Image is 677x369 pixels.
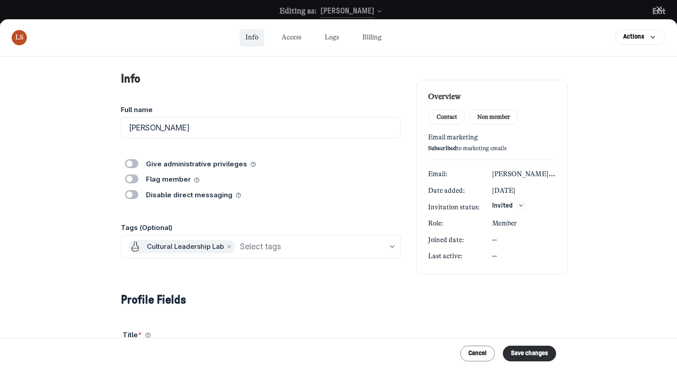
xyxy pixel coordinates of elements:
[121,72,401,86] h4: Info
[623,32,644,42] div: Actions
[503,346,557,361] button: Save changes
[492,187,515,195] span: [DATE]
[121,293,401,307] h4: Profile Fields
[12,30,27,46] div: LS
[428,236,464,244] span: Joined date :
[492,169,671,178] span: [PERSON_NAME][EMAIL_ADDRESS][DOMAIN_NAME]
[276,29,307,47] a: Access
[428,144,556,152] div: to marketing emails
[240,29,264,47] a: Info
[492,201,513,211] span: Invited
[492,168,556,180] dd: linda.silver@perotmuseum.org
[460,346,495,361] button: Cancel
[225,243,234,250] button: Remove [object Object]
[477,113,510,121] span: Non member
[388,242,397,251] button: cheveron-down
[146,190,241,200] span: Disable direct messaging
[492,234,556,246] dd: ─
[121,117,401,139] input: Full name
[121,223,172,233] span: Tags (Optional)
[146,159,256,169] span: Give administrative privileges
[146,174,200,185] span: Flag member
[428,187,465,195] span: Date added :
[240,240,388,253] input: Select tags
[319,29,345,47] a: Logs
[356,29,387,47] a: Billing
[121,105,153,115] span: Full name
[428,170,447,178] span: Email :
[492,250,556,262] dd: ─
[615,29,665,45] button: Actions
[492,201,525,211] button: Invited
[492,236,497,244] span: ─
[428,203,480,211] span: Invitation status :
[428,145,456,152] strong: Subscribed
[428,133,556,143] span: Email marketing
[492,217,556,230] dd: Member
[428,219,443,227] span: Role :
[123,330,150,340] span: Title
[147,242,224,252] span: Cultural Leadership Lab
[492,252,497,260] span: ─
[492,219,517,227] span: Member
[428,92,556,102] span: Overview
[428,252,463,260] span: Last active :
[437,113,457,121] span: Contact
[492,184,556,197] dd: Aug 20 2025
